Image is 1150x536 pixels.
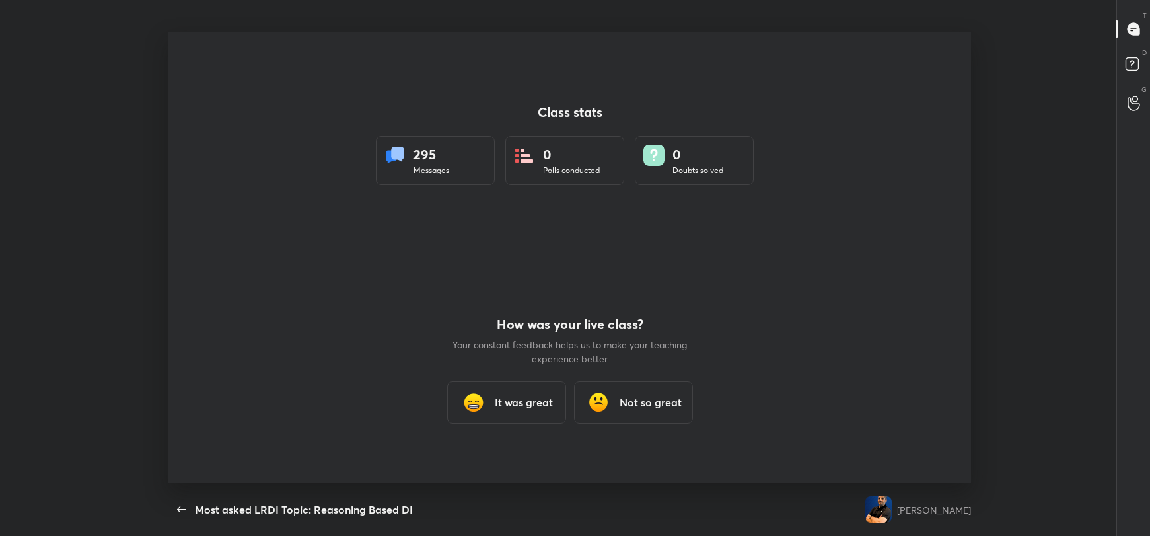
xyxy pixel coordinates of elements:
div: Polls conducted [543,165,600,176]
img: statsMessages.856aad98.svg [384,145,406,166]
p: G [1141,85,1147,95]
p: T [1143,11,1147,20]
h4: How was your live class? [451,317,689,332]
p: D [1142,48,1147,57]
div: Most asked LRDI Topic: Reasoning Based DI [195,502,413,517]
div: 0 [543,145,600,165]
p: Your constant feedback helps us to make your teaching experience better [451,338,689,365]
h3: It was great [495,395,553,410]
img: 6aa3843a5e0b4d6483408a2c5df8531d.png [865,496,892,523]
div: 0 [672,145,723,165]
img: doubts.8a449be9.svg [643,145,665,166]
img: frowning_face_cmp.gif [585,389,612,416]
div: Messages [413,165,449,176]
div: Doubts solved [672,165,723,176]
img: grinning_face_with_smiling_eyes_cmp.gif [460,389,487,416]
img: statsPoll.b571884d.svg [514,145,535,166]
div: [PERSON_NAME] [897,503,971,517]
h4: Class stats [376,104,764,120]
div: 295 [413,145,449,165]
h3: Not so great [620,395,682,410]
